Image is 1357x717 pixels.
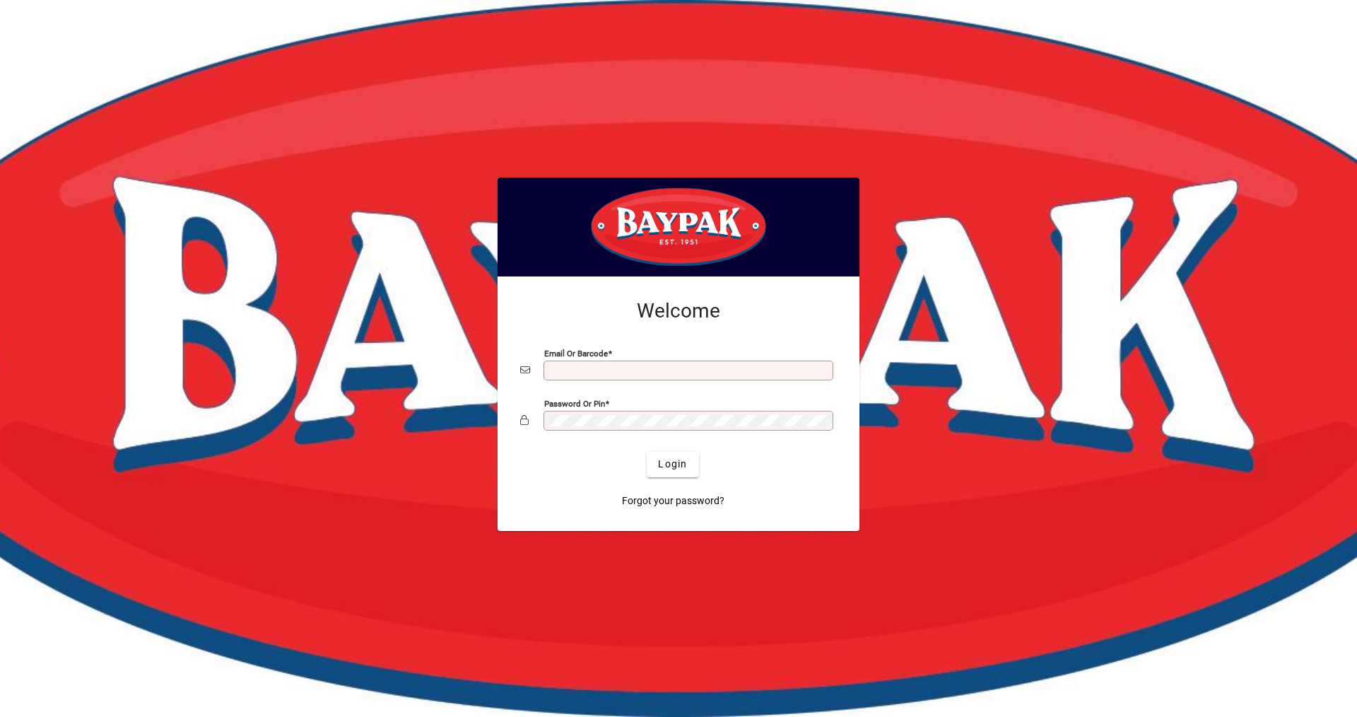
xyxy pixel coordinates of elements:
[622,494,724,508] span: Forgot your password?
[658,457,687,472] span: Login
[544,348,608,358] mat-label: Email or Barcode
[647,452,698,477] button: Login
[520,299,837,323] h2: Welcome
[616,489,730,514] a: Forgot your password?
[544,398,605,408] mat-label: Password or Pin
